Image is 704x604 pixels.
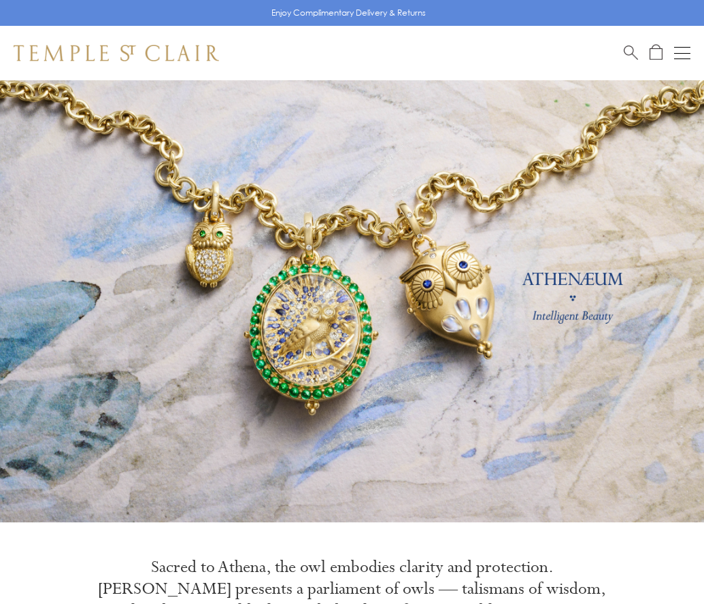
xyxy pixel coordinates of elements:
a: Search [624,44,638,61]
p: Enjoy Complimentary Delivery & Returns [271,6,426,20]
button: Open navigation [674,45,690,61]
a: Open Shopping Bag [650,44,663,61]
img: Temple St. Clair [14,45,219,61]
